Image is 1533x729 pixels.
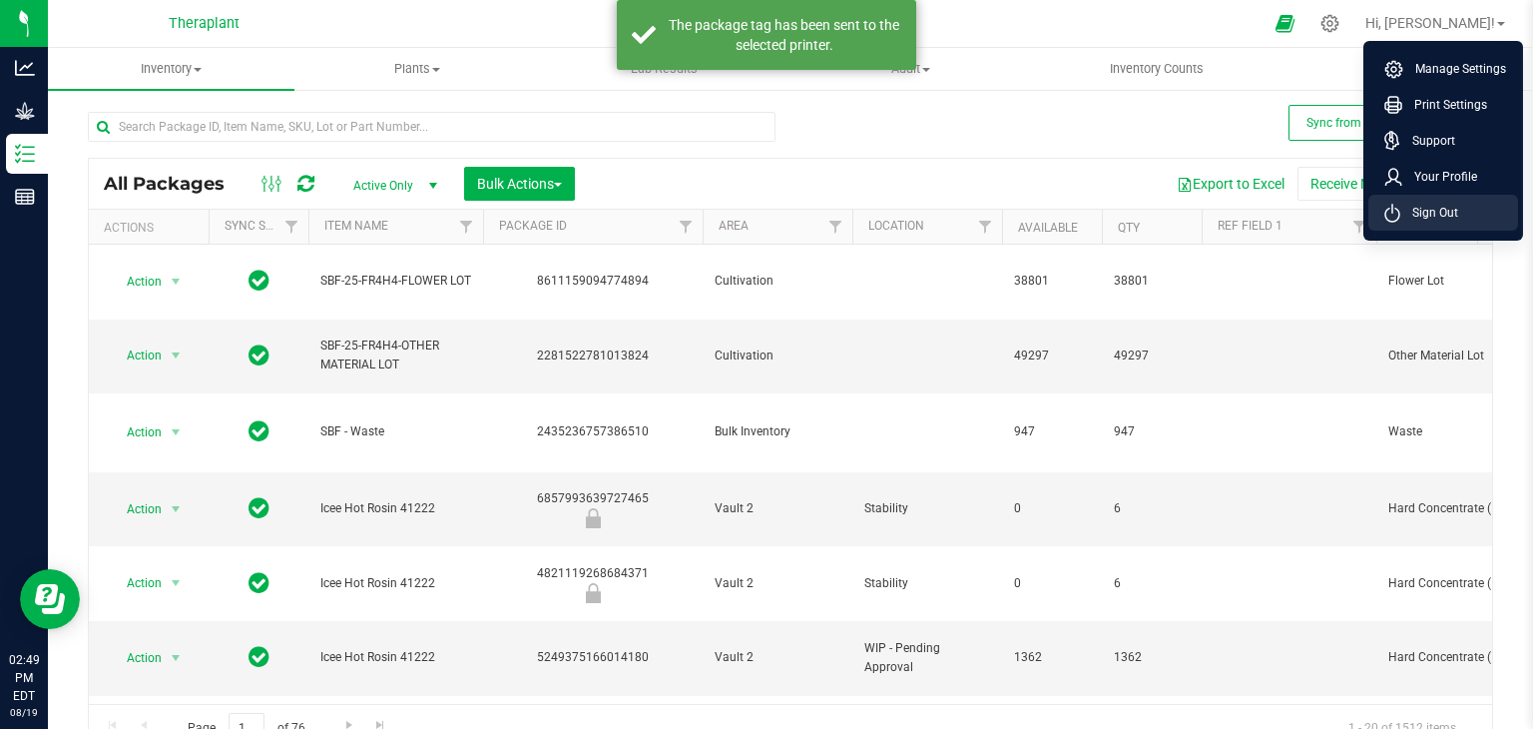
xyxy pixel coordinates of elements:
[164,342,189,369] span: select
[104,173,245,195] span: All Packages
[1306,116,1411,130] span: Sync from BioTrack
[294,48,541,90] a: Plants
[464,167,575,201] button: Bulk Actions
[1114,499,1190,518] span: 6
[541,48,787,90] a: Lab Results
[715,422,840,441] span: Bulk Inventory
[480,489,706,528] div: 6857993639727465
[249,643,269,671] span: In Sync
[15,101,35,121] inline-svg: Grow
[480,583,706,603] div: Newly Received
[715,347,840,365] span: Cultivation
[969,210,1002,244] a: Filter
[48,60,294,78] span: Inventory
[109,418,163,446] span: Action
[9,651,39,705] p: 02:49 PM EDT
[1014,347,1090,365] span: 49297
[480,347,706,365] div: 2281522781013824
[1014,574,1090,593] span: 0
[1083,60,1231,78] span: Inventory Counts
[1297,167,1462,201] button: Receive Non-Cannabis
[1403,59,1506,79] span: Manage Settings
[480,648,706,667] div: 5249375166014180
[275,210,308,244] a: Filter
[480,272,706,291] div: 8611159094774894
[1118,221,1140,235] a: Qty
[9,705,39,720] p: 08/19
[109,268,163,296] span: Action
[1114,422,1190,441] span: 947
[320,422,471,441] span: SBF - Waste
[249,494,269,522] span: In Sync
[1014,499,1090,518] span: 0
[719,219,749,233] a: Area
[164,569,189,597] span: select
[169,15,240,32] span: Theraplant
[48,48,294,90] a: Inventory
[1400,203,1458,223] span: Sign Out
[320,499,471,518] span: Icee Hot Rosin 41222
[164,268,189,296] span: select
[1402,167,1477,187] span: Your Profile
[1218,219,1282,233] a: Ref Field 1
[715,272,840,291] span: Cultivation
[15,58,35,78] inline-svg: Analytics
[109,569,163,597] span: Action
[450,210,483,244] a: Filter
[1114,272,1190,291] span: 38801
[868,219,924,233] a: Location
[109,644,163,672] span: Action
[320,648,471,667] span: Icee Hot Rosin 41222
[249,267,269,295] span: In Sync
[1014,422,1090,441] span: 947
[480,564,706,603] div: 4821119268684371
[164,644,189,672] span: select
[225,219,301,233] a: Sync Status
[104,221,201,235] div: Actions
[819,210,852,244] a: Filter
[864,639,990,677] span: WIP - Pending Approval
[1114,347,1190,365] span: 49297
[320,337,471,374] span: SBF-25-FR4H4-OTHER MATERIAL LOT
[164,418,189,446] span: select
[320,574,471,593] span: Icee Hot Rosin 41222
[1018,221,1078,235] a: Available
[715,574,840,593] span: Vault 2
[15,187,35,207] inline-svg: Reports
[109,495,163,523] span: Action
[1288,105,1428,141] button: Sync from BioTrack
[1343,210,1376,244] a: Filter
[1400,131,1455,151] span: Support
[1263,4,1307,43] span: Open Ecommerce Menu
[1114,574,1190,593] span: 6
[295,60,540,78] span: Plants
[109,342,163,369] span: Action
[1365,15,1495,31] span: Hi, [PERSON_NAME]!
[1368,195,1518,231] li: Sign Out
[715,499,840,518] span: Vault 2
[480,422,706,441] div: 2435236757386510
[20,569,80,629] iframe: Resource center
[1317,14,1342,33] div: Manage settings
[320,272,471,291] span: SBF-25-FR4H4-FLOWER LOT
[15,144,35,164] inline-svg: Inventory
[324,219,388,233] a: Item Name
[249,569,269,597] span: In Sync
[1034,48,1280,90] a: Inventory Counts
[667,15,901,55] div: The package tag has been sent to the selected printer.
[1164,167,1297,201] button: Export to Excel
[715,648,840,667] span: Vault 2
[1014,648,1090,667] span: 1362
[864,499,990,518] span: Stability
[864,574,990,593] span: Stability
[249,342,269,369] span: In Sync
[604,60,725,78] span: Lab Results
[499,219,567,233] a: Package ID
[1014,272,1090,291] span: 38801
[670,210,703,244] a: Filter
[1384,131,1510,151] a: Support
[477,176,562,192] span: Bulk Actions
[480,508,706,528] div: Newly Received
[249,417,269,445] span: In Sync
[1114,648,1190,667] span: 1362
